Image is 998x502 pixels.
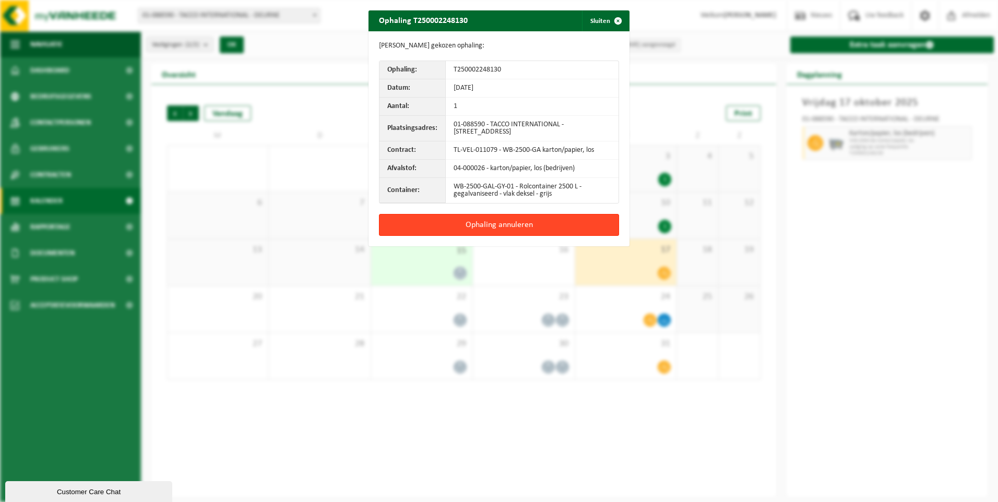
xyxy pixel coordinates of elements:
th: Container: [379,178,446,203]
td: 01-088590 - TACCO INTERNATIONAL - [STREET_ADDRESS] [446,116,619,141]
th: Afvalstof: [379,160,446,178]
th: Plaatsingsadres: [379,116,446,141]
td: T250002248130 [446,61,619,79]
button: Ophaling annuleren [379,214,619,236]
th: Contract: [379,141,446,160]
th: Ophaling: [379,61,446,79]
button: Sluiten [582,10,628,31]
td: [DATE] [446,79,619,98]
iframe: chat widget [5,479,174,502]
td: TL-VEL-011079 - WB-2500-GA karton/papier, los [446,141,619,160]
td: 04-000026 - karton/papier, los (bedrijven) [446,160,619,178]
th: Datum: [379,79,446,98]
p: [PERSON_NAME] gekozen ophaling: [379,42,619,50]
th: Aantal: [379,98,446,116]
td: WB-2500-GAL-GY-01 - Rolcontainer 2500 L - gegalvaniseerd - vlak deksel - grijs [446,178,619,203]
td: 1 [446,98,619,116]
h2: Ophaling T250002248130 [369,10,478,30]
